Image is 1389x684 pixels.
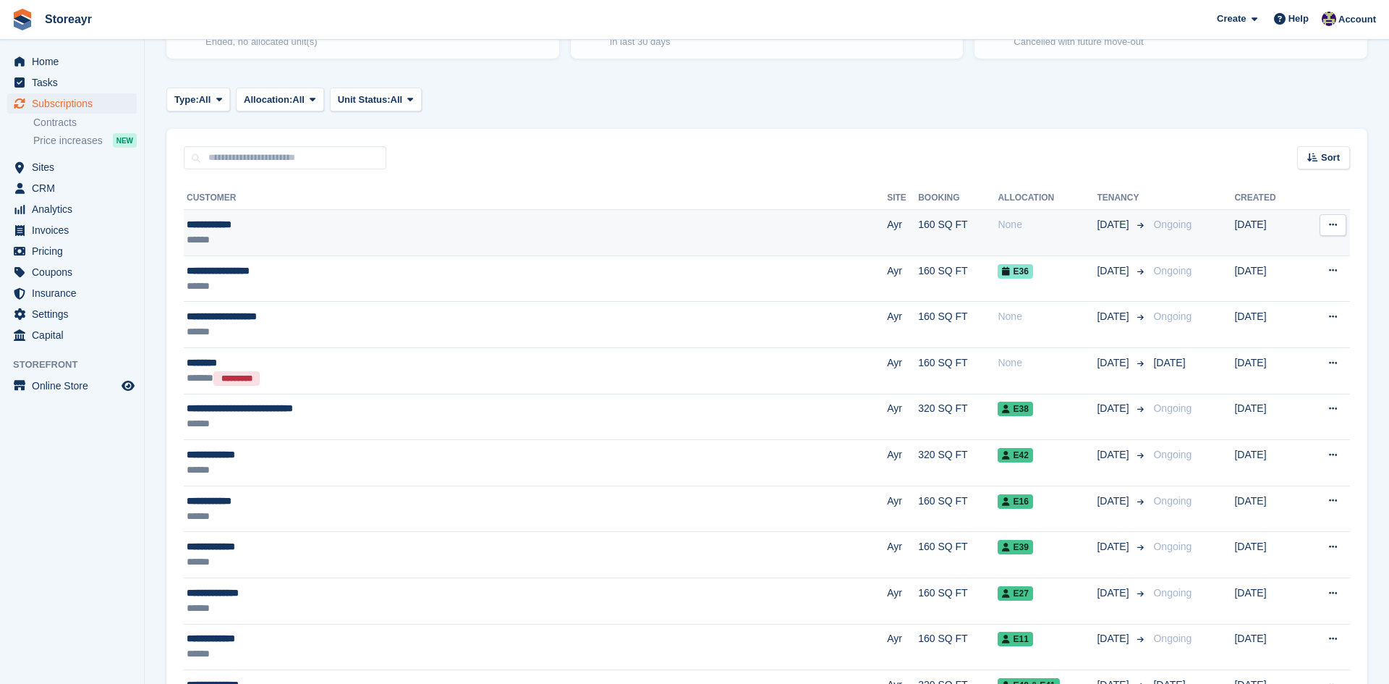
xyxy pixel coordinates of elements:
td: 160 SQ FT [918,578,998,624]
td: [DATE] [1234,486,1301,532]
a: menu [7,178,137,198]
span: Tasks [32,72,119,93]
td: Ayr [887,486,918,532]
a: menu [7,51,137,72]
td: [DATE] [1234,440,1301,486]
td: 320 SQ FT [918,440,998,486]
td: 320 SQ FT [918,394,998,440]
span: Insurance [32,283,119,303]
span: [DATE] [1097,401,1131,416]
a: menu [7,325,137,345]
span: Allocation: [244,93,292,107]
span: Price increases [33,134,103,148]
span: Ongoing [1153,219,1192,230]
p: In last 30 days [610,35,704,49]
td: 160 SQ FT [918,624,998,670]
span: Ongoing [1153,311,1192,322]
td: [DATE] [1234,394,1301,440]
div: None [998,355,1097,371]
a: menu [7,283,137,303]
img: Byron Mcindoe [1322,12,1336,26]
td: Ayr [887,440,918,486]
span: [DATE] [1097,447,1131,463]
span: Analytics [32,199,119,219]
td: [DATE] [1234,578,1301,624]
span: Sites [32,157,119,177]
th: Booking [918,187,998,210]
td: [DATE] [1234,256,1301,302]
span: All [199,93,211,107]
span: Pricing [32,241,119,261]
a: menu [7,304,137,324]
a: menu [7,199,137,219]
td: Ayr [887,578,918,624]
td: [DATE] [1234,624,1301,670]
td: Ayr [887,210,918,256]
span: Storefront [13,358,144,372]
th: Created [1234,187,1301,210]
span: All [391,93,403,107]
span: E39 [998,540,1032,554]
span: Ongoing [1153,587,1192,599]
a: Contracts [33,116,137,130]
td: Ayr [887,347,918,394]
a: menu [7,241,137,261]
span: E38 [998,402,1032,416]
td: [DATE] [1234,532,1301,578]
td: 160 SQ FT [918,532,998,578]
span: E11 [998,632,1032,646]
span: Online Store [32,376,119,396]
a: Price increases NEW [33,132,137,148]
th: Site [887,187,918,210]
a: Storeayr [39,7,98,31]
span: [DATE] [1153,357,1185,368]
span: E36 [998,264,1032,279]
span: [DATE] [1097,217,1131,232]
img: stora-icon-8386f47178a22dfd0bd8f6a31ec36ba5ce8667c1dd55bd0f319d3a0aa187defe.svg [12,9,33,30]
span: E27 [998,586,1032,601]
span: Help [1288,12,1309,26]
td: 160 SQ FT [918,256,998,302]
a: menu [7,72,137,93]
span: All [292,93,305,107]
span: Ongoing [1153,265,1192,276]
th: Customer [184,187,887,210]
th: Tenancy [1097,187,1147,210]
td: Ayr [887,302,918,348]
a: menu [7,93,137,114]
span: Create [1217,12,1246,26]
a: menu [7,220,137,240]
span: Settings [32,304,119,324]
td: Ayr [887,256,918,302]
span: Ongoing [1153,495,1192,507]
td: Ayr [887,624,918,670]
span: Subscriptions [32,93,119,114]
span: Type: [174,93,199,107]
th: Allocation [998,187,1097,210]
div: NEW [113,133,137,148]
button: Allocation: All [236,88,324,111]
span: Home [32,51,119,72]
td: Ayr [887,532,918,578]
span: Capital [32,325,119,345]
td: [DATE] [1234,302,1301,348]
a: menu [7,157,137,177]
span: Ongoing [1153,541,1192,552]
p: Cancelled with future move-out [1014,35,1143,49]
td: 160 SQ FT [918,486,998,532]
span: [DATE] [1097,263,1131,279]
a: menu [7,262,137,282]
span: [DATE] [1097,355,1131,371]
span: [DATE] [1097,309,1131,324]
td: [DATE] [1234,210,1301,256]
p: Ended, no allocated unit(s) [205,35,318,49]
span: Ongoing [1153,633,1192,644]
span: [DATE] [1097,586,1131,601]
span: [DATE] [1097,539,1131,554]
span: Account [1338,12,1376,27]
span: Coupons [32,262,119,282]
a: Preview store [119,377,137,394]
div: None [998,309,1097,324]
span: Unit Status: [338,93,391,107]
span: Sort [1321,151,1340,165]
